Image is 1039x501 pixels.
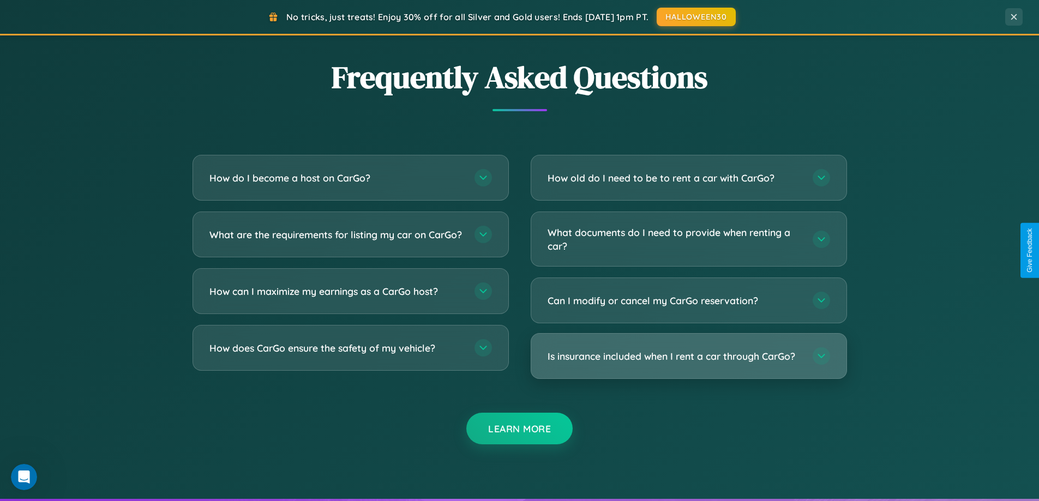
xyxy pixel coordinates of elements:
[193,56,847,98] h2: Frequently Asked Questions
[209,171,464,185] h3: How do I become a host on CarGo?
[209,228,464,242] h3: What are the requirements for listing my car on CarGo?
[548,294,802,307] h3: Can I modify or cancel my CarGo reservation?
[548,349,802,363] h3: Is insurance included when I rent a car through CarGo?
[11,464,37,490] iframe: Intercom live chat
[1026,228,1034,273] div: Give Feedback
[286,11,648,22] span: No tricks, just treats! Enjoy 30% off for all Silver and Gold users! Ends [DATE] 1pm PT.
[466,413,573,444] button: Learn More
[209,341,464,355] h3: How does CarGo ensure the safety of my vehicle?
[209,285,464,298] h3: How can I maximize my earnings as a CarGo host?
[657,8,736,26] button: HALLOWEEN30
[548,171,802,185] h3: How old do I need to be to rent a car with CarGo?
[548,226,802,252] h3: What documents do I need to provide when renting a car?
